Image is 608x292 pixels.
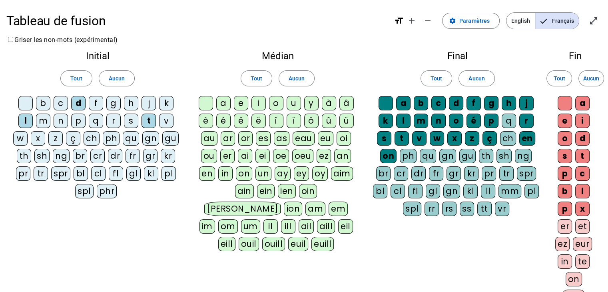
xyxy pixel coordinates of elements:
div: m [414,114,428,128]
button: Tout [241,70,272,86]
span: Français [535,13,579,29]
div: e [558,114,572,128]
div: n [54,114,68,128]
div: bl [74,166,88,181]
div: qu [123,131,139,146]
div: eu [318,131,333,146]
div: n [431,114,446,128]
div: g [106,96,121,110]
span: Aucun [289,74,305,83]
div: rr [425,202,439,216]
div: or [238,131,253,146]
div: en [199,166,215,181]
div: q [502,114,516,128]
div: th [17,149,31,163]
div: ien [278,184,296,198]
div: s [558,149,572,163]
div: ez [317,149,331,163]
div: em [329,202,348,216]
button: Aucun [99,70,135,86]
div: t [575,149,590,163]
button: Tout [546,70,572,86]
div: sh [496,149,512,163]
div: au [201,131,217,146]
button: Aucun [458,70,494,86]
div: eau [293,131,315,146]
div: pr [16,166,30,181]
div: i [251,96,266,110]
div: te [575,254,590,269]
div: aill [317,219,335,234]
div: ph [400,149,417,163]
div: ez [555,237,570,251]
div: in [218,166,233,181]
div: euill [311,237,334,251]
button: Tout [421,70,452,86]
div: ch [500,131,516,146]
div: c [575,166,590,181]
div: l [396,114,411,128]
div: fl [408,184,423,198]
div: p [558,202,572,216]
div: er [558,219,572,234]
div: ô [304,114,319,128]
div: x [575,202,590,216]
div: w [430,131,444,146]
h2: Fin [555,51,595,61]
div: â [339,96,354,110]
div: gl [126,166,141,181]
div: phr [97,184,117,198]
div: th [479,149,493,163]
div: q [89,114,103,128]
div: pl [161,166,176,181]
div: y [304,96,319,110]
label: Griser les non-mots (expérimental) [6,36,118,44]
div: spl [75,184,94,198]
div: ouill [262,237,285,251]
div: ar [221,131,235,146]
div: x [31,131,45,146]
div: gu [459,149,476,163]
h2: Initial [13,51,182,61]
div: é [216,114,231,128]
mat-icon: open_in_full [589,16,598,26]
mat-icon: add [407,16,417,26]
button: Paramètres [442,13,500,29]
div: kl [144,166,158,181]
div: rs [442,202,456,216]
div: cr [394,166,408,181]
div: à [322,96,336,110]
span: Tout [70,74,82,83]
div: tr [34,166,48,181]
div: ey [294,166,309,181]
div: b [558,184,572,198]
div: p [484,114,498,128]
div: ail [299,219,314,234]
div: aim [331,166,353,181]
input: Griser les non-mots (expérimental) [8,37,13,42]
div: om [218,219,238,234]
div: gn [443,184,460,198]
div: spr [517,166,536,181]
div: l [18,114,33,128]
span: Aucun [109,74,125,83]
div: r [106,114,121,128]
h1: Tableau de fusion [6,8,388,34]
div: es [256,131,271,146]
button: Entrer en plein écran [586,13,602,29]
div: h [124,96,138,110]
div: gu [162,131,179,146]
div: g [484,96,498,110]
div: eil [338,219,353,234]
div: ç [482,131,497,146]
div: fr [126,149,140,163]
div: sh [34,149,50,163]
div: r [519,114,534,128]
mat-icon: settings [449,17,456,24]
div: kr [161,149,175,163]
div: ss [460,202,474,216]
h2: Médian [195,51,360,61]
div: u [287,96,301,110]
div: c [54,96,68,110]
div: w [13,131,28,146]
